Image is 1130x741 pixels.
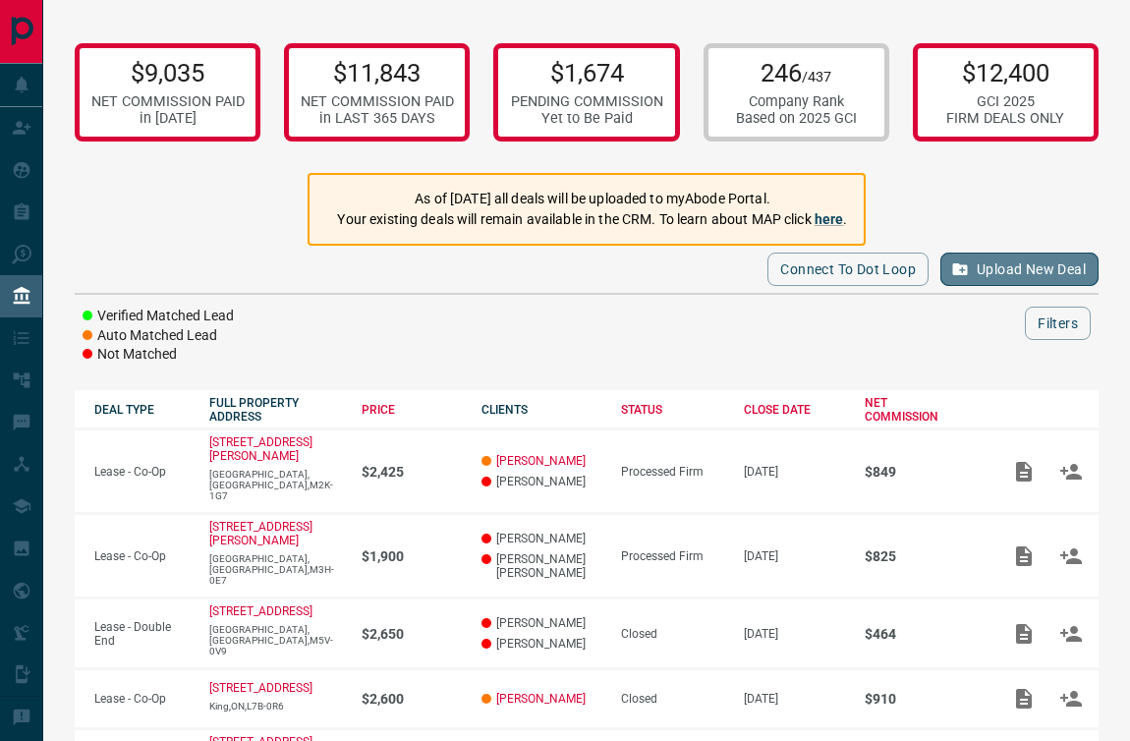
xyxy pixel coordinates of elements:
[744,465,845,479] p: [DATE]
[94,549,190,563] p: Lease - Co-Op
[511,93,663,110] div: PENDING COMMISSION
[1047,691,1095,705] span: Match Clients
[94,620,190,648] p: Lease - Double End
[209,701,342,712] p: King,ON,L7B-0R6
[481,403,600,417] div: CLIENTS
[481,616,600,630] p: [PERSON_NAME]
[1000,691,1047,705] span: Add / View Documents
[209,435,312,463] a: [STREET_ADDRESS][PERSON_NAME]
[865,691,980,707] p: $910
[91,110,245,127] div: in [DATE]
[481,475,600,488] p: [PERSON_NAME]
[865,396,980,424] div: NET COMMISSION
[362,464,463,480] p: $2,425
[209,520,312,547] a: [STREET_ADDRESS][PERSON_NAME]
[209,681,312,695] a: [STREET_ADDRESS]
[496,454,586,468] a: [PERSON_NAME]
[83,307,234,326] li: Verified Matched Lead
[94,403,190,417] div: DEAL TYPE
[301,110,454,127] div: in LAST 365 DAYS
[802,69,831,85] span: /437
[946,93,1064,110] div: GCI 2025
[621,465,724,479] div: Processed Firm
[946,58,1064,87] p: $12,400
[621,627,724,641] div: Closed
[1000,548,1047,562] span: Add / View Documents
[621,549,724,563] div: Processed Firm
[337,209,847,230] p: Your existing deals will remain available in the CRM. To learn about MAP click .
[301,58,454,87] p: $11,843
[736,93,857,110] div: Company Rank
[362,691,463,707] p: $2,600
[1000,464,1047,478] span: Add / View Documents
[865,548,980,564] p: $825
[209,624,342,656] p: [GEOGRAPHIC_DATA],[GEOGRAPHIC_DATA],M5V-0V9
[744,627,845,641] p: [DATE]
[815,211,844,227] a: here
[209,553,342,586] p: [GEOGRAPHIC_DATA],[GEOGRAPHIC_DATA],M3H-0E7
[91,58,245,87] p: $9,035
[91,93,245,110] div: NET COMMISSION PAID
[865,626,980,642] p: $464
[744,403,845,417] div: CLOSE DATE
[511,58,663,87] p: $1,674
[301,93,454,110] div: NET COMMISSION PAID
[1047,626,1095,640] span: Match Clients
[767,253,929,286] button: Connect to Dot Loop
[1047,548,1095,562] span: Match Clients
[362,548,463,564] p: $1,900
[946,110,1064,127] div: FIRM DEALS ONLY
[736,110,857,127] div: Based on 2025 GCI
[83,326,234,346] li: Auto Matched Lead
[83,345,234,365] li: Not Matched
[209,396,342,424] div: FULL PROPERTY ADDRESS
[621,692,724,706] div: Closed
[481,637,600,651] p: [PERSON_NAME]
[621,403,724,417] div: STATUS
[744,549,845,563] p: [DATE]
[865,464,980,480] p: $849
[744,692,845,706] p: [DATE]
[94,692,190,706] p: Lease - Co-Op
[362,626,463,642] p: $2,650
[496,692,586,706] a: [PERSON_NAME]
[940,253,1099,286] button: Upload New Deal
[511,110,663,127] div: Yet to Be Paid
[1025,307,1091,340] button: Filters
[1000,626,1047,640] span: Add / View Documents
[362,403,463,417] div: PRICE
[481,532,600,545] p: [PERSON_NAME]
[481,552,600,580] p: [PERSON_NAME] [PERSON_NAME]
[736,58,857,87] p: 246
[209,469,342,501] p: [GEOGRAPHIC_DATA],[GEOGRAPHIC_DATA],M2K-1G7
[1047,464,1095,478] span: Match Clients
[337,189,847,209] p: As of [DATE] all deals will be uploaded to myAbode Portal.
[209,604,312,618] a: [STREET_ADDRESS]
[94,465,190,479] p: Lease - Co-Op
